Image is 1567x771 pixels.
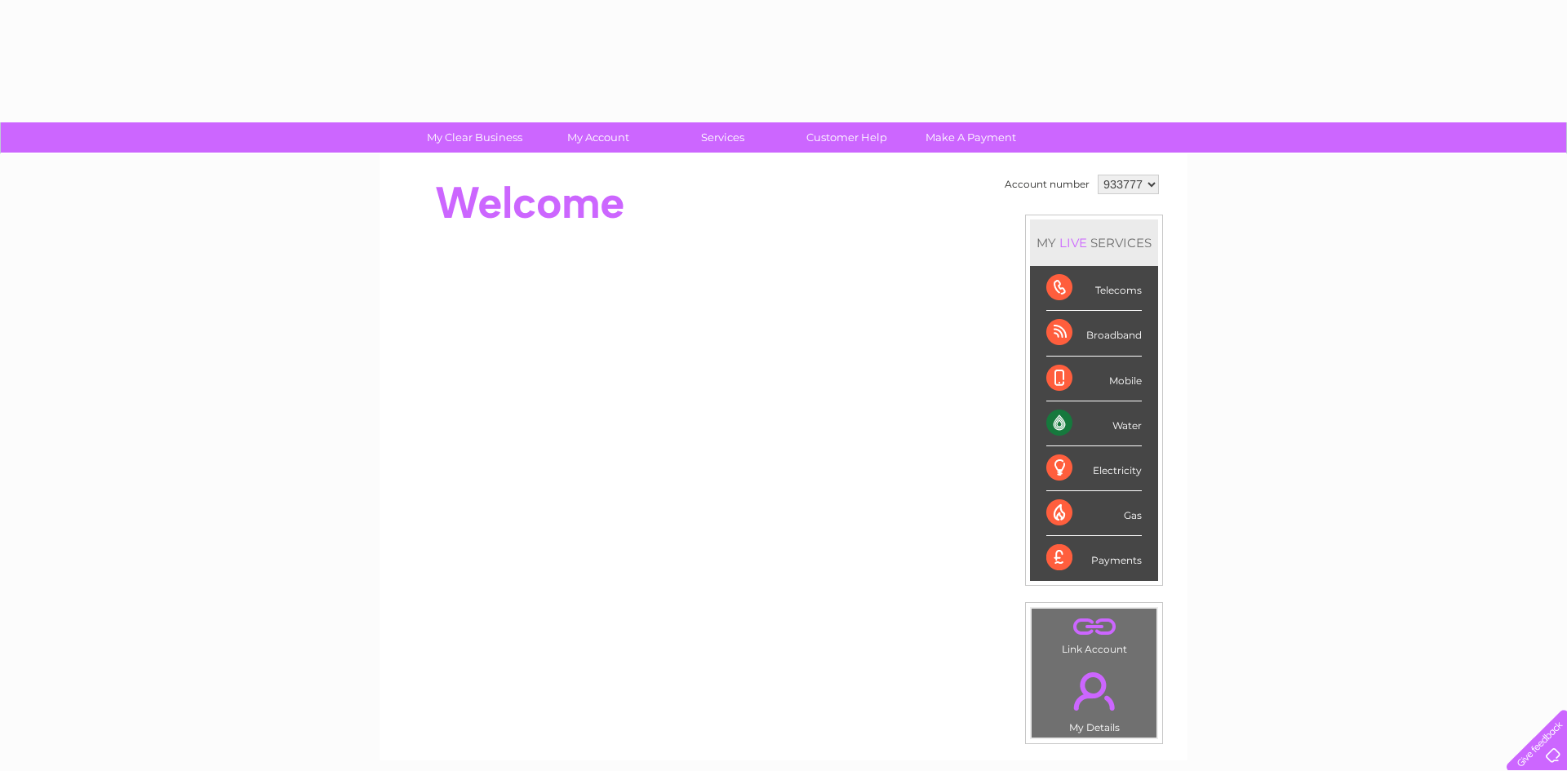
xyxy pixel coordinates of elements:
[1001,171,1094,198] td: Account number
[779,122,914,153] a: Customer Help
[1046,491,1142,536] div: Gas
[1046,536,1142,580] div: Payments
[1046,311,1142,356] div: Broadband
[1031,658,1157,738] td: My Details
[1056,235,1090,250] div: LIVE
[1046,357,1142,401] div: Mobile
[1031,608,1157,659] td: Link Account
[655,122,790,153] a: Services
[407,122,542,153] a: My Clear Business
[1046,266,1142,311] div: Telecoms
[1036,613,1152,641] a: .
[1046,401,1142,446] div: Water
[531,122,666,153] a: My Account
[1046,446,1142,491] div: Electricity
[1030,219,1158,266] div: MY SERVICES
[1036,662,1152,720] a: .
[903,122,1038,153] a: Make A Payment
